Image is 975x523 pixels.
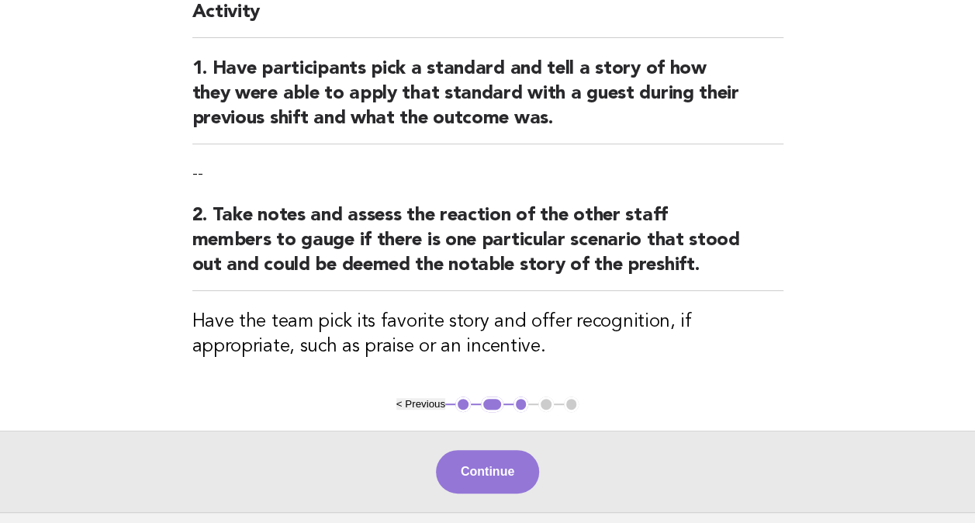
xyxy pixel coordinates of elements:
h2: 2. Take notes and assess the reaction of the other staff members to gauge if there is one particu... [192,203,783,291]
button: Continue [436,450,539,494]
button: 2 [481,397,503,412]
button: 3 [513,397,529,412]
button: < Previous [396,398,445,410]
h2: 1. Have participants pick a standard and tell a story of how they were able to apply that standar... [192,57,783,144]
p: -- [192,163,783,185]
h3: Have the team pick its favorite story and offer recognition, if appropriate, such as praise or an... [192,310,783,359]
button: 1 [455,397,471,412]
